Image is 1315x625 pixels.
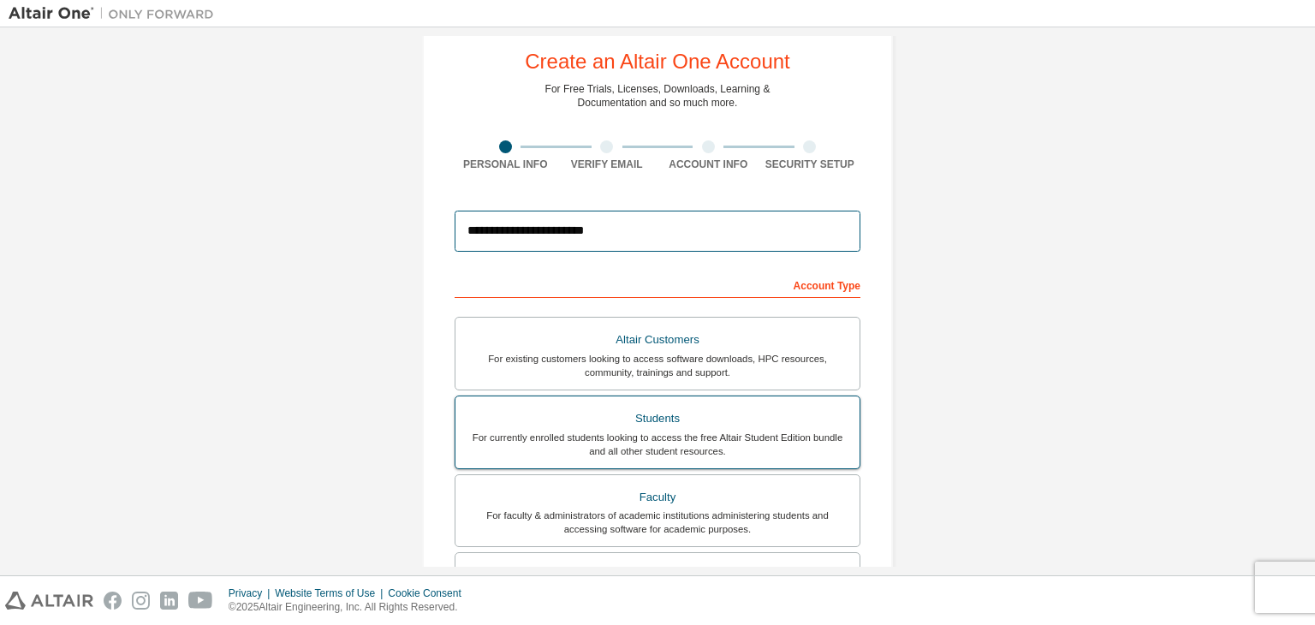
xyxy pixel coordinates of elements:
[388,586,471,600] div: Cookie Consent
[466,352,849,379] div: For existing customers looking to access software downloads, HPC resources, community, trainings ...
[132,592,150,610] img: instagram.svg
[556,158,658,171] div: Verify Email
[759,158,861,171] div: Security Setup
[466,485,849,509] div: Faculty
[229,586,275,600] div: Privacy
[545,82,771,110] div: For Free Trials, Licenses, Downloads, Learning & Documentation and so much more.
[275,586,388,600] div: Website Terms of Use
[466,431,849,458] div: For currently enrolled students looking to access the free Altair Student Edition bundle and all ...
[657,158,759,171] div: Account Info
[466,407,849,431] div: Students
[229,600,472,615] p: © 2025 Altair Engineering, Inc. All Rights Reserved.
[525,51,790,72] div: Create an Altair One Account
[455,271,860,298] div: Account Type
[9,5,223,22] img: Altair One
[5,592,93,610] img: altair_logo.svg
[466,509,849,536] div: For faculty & administrators of academic institutions administering students and accessing softwa...
[104,592,122,610] img: facebook.svg
[466,328,849,352] div: Altair Customers
[455,158,556,171] div: Personal Info
[466,563,849,587] div: Everyone else
[188,592,213,610] img: youtube.svg
[160,592,178,610] img: linkedin.svg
